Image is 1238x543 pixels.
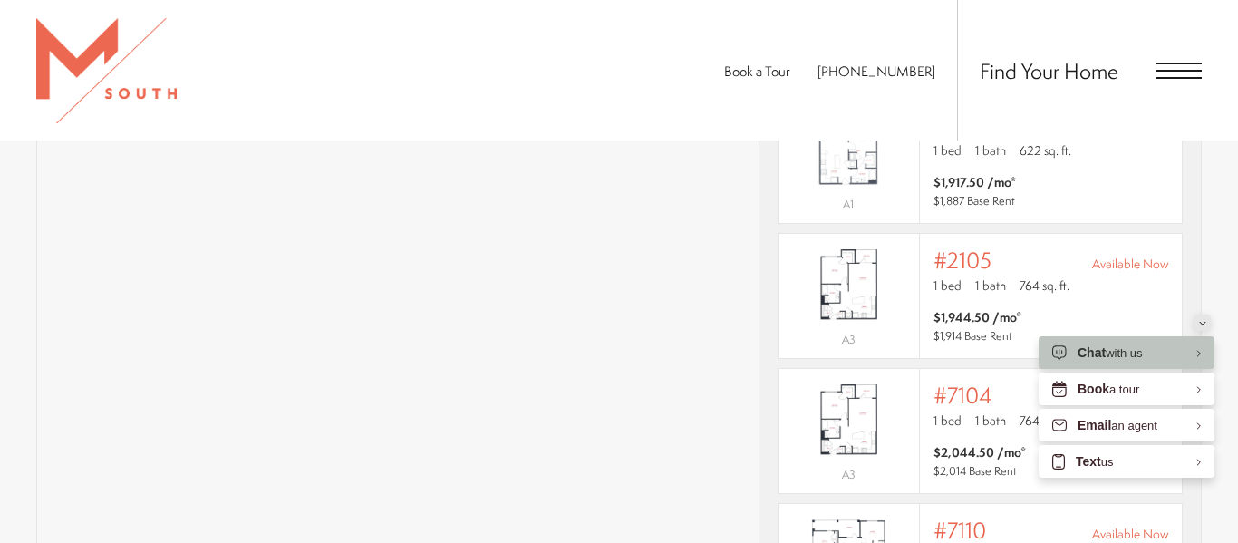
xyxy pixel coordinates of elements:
[933,193,1015,208] span: $1,887 Base Rent
[975,412,1006,430] span: 1 bath
[1156,63,1202,79] button: Open Menu
[817,62,935,81] a: Call Us at 813-570-8014
[779,105,919,193] img: #4106 - 1 bedroom floor plan layout with 1 bathroom and 622 square feet
[933,383,992,408] span: #7104
[975,141,1006,160] span: 1 bath
[724,62,790,81] a: Book a Tour
[779,240,919,328] img: #2105 - 1 bedroom floor plan layout with 1 bathroom and 764 square feet
[933,173,1016,191] span: $1,917.50 /mo*
[980,56,1118,85] a: Find Your Home
[842,467,856,482] span: A3
[817,62,935,81] span: [PHONE_NUMBER]
[1020,141,1071,160] span: 622 sq. ft.
[933,518,986,543] span: #7110
[933,141,962,160] span: 1 bed
[933,308,1021,326] span: $1,944.50 /mo*
[779,375,919,463] img: #7104 - 1 bedroom floor plan layout with 1 bathroom and 764 square feet
[36,18,177,123] img: MSouth
[933,276,962,295] span: 1 bed
[778,368,1183,494] a: View #7104
[933,328,1012,344] span: $1,914 Base Rent
[975,276,1006,295] span: 1 bath
[933,463,1017,479] span: $2,014 Base Rent
[1092,525,1168,543] span: Available Now
[933,443,1026,461] span: $2,044.50 /mo*
[933,247,991,273] span: #2105
[842,332,856,347] span: A3
[1020,412,1069,430] span: 764 sq. ft.
[778,233,1183,359] a: View #2105
[933,412,962,430] span: 1 bed
[1020,276,1069,295] span: 764 sq. ft.
[778,98,1183,224] a: View #4106
[843,197,854,212] span: A1
[1092,255,1168,273] span: Available Now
